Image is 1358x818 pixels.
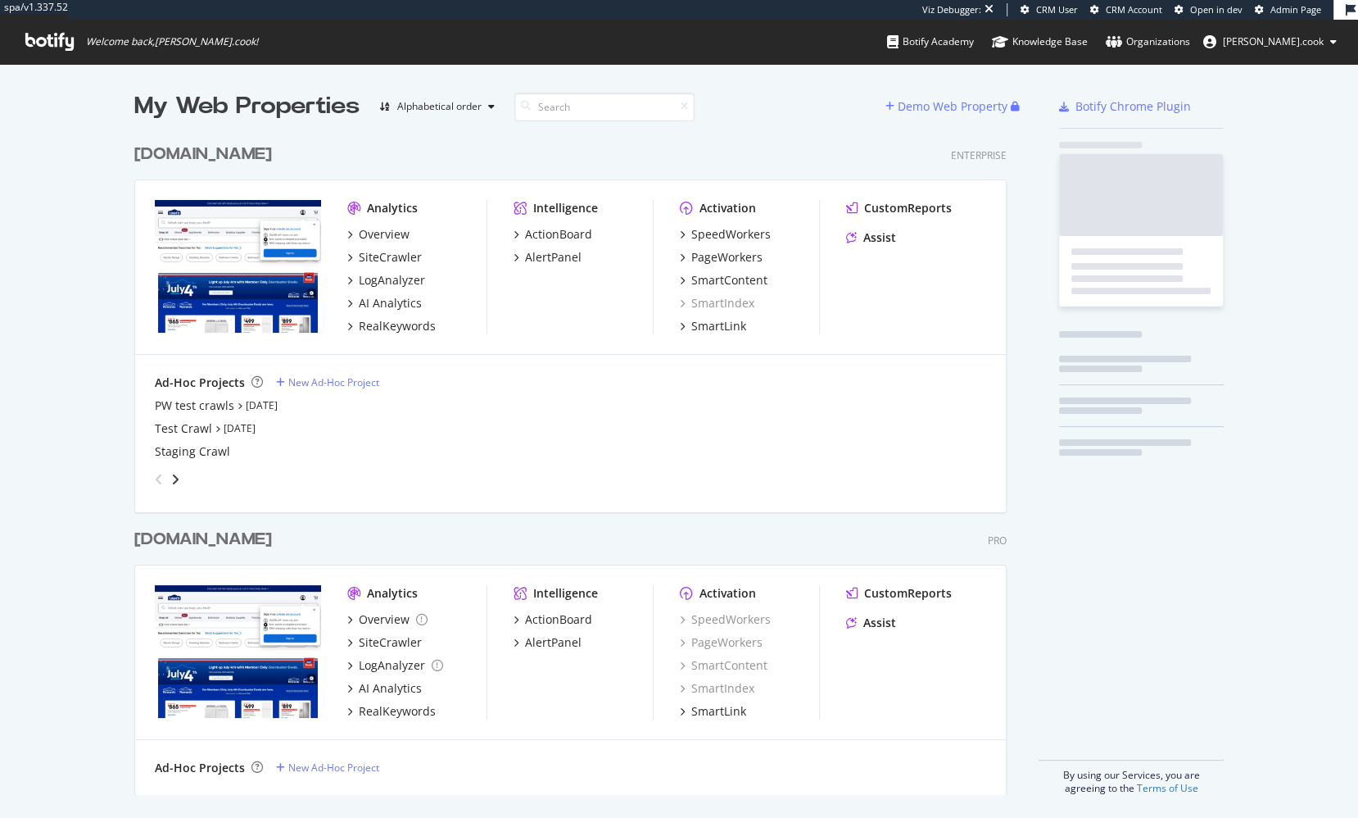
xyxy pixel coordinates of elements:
a: AI Analytics [347,680,422,697]
span: Open in dev [1190,3,1243,16]
div: AI Analytics [359,295,422,311]
a: SmartLink [680,318,746,334]
div: Botify Chrome Plugin [1075,98,1191,115]
div: LogAnalyzer [359,657,425,674]
div: Activation [699,585,756,602]
div: New Ad-Hoc Project [288,761,379,775]
a: Open in dev [1175,3,1243,16]
div: Assist [863,229,896,246]
div: Organizations [1106,34,1190,50]
a: CRM Account [1090,3,1162,16]
div: CustomReports [864,585,952,602]
a: SmartIndex [680,680,754,697]
div: angle-left [148,466,170,493]
button: Alphabetical order [373,93,501,120]
div: ActionBoard [525,611,592,628]
a: Admin Page [1255,3,1321,16]
a: RealKeywords [347,703,436,720]
button: [PERSON_NAME].cook [1190,29,1350,55]
div: PageWorkers [691,249,763,266]
a: LogAnalyzer [347,272,425,289]
div: Botify Academy [887,34,974,50]
img: www.lowessecondary.com [155,585,321,718]
a: ActionBoard [514,611,592,628]
a: Botify Academy [887,20,974,64]
div: ActionBoard [525,226,592,243]
span: CRM User [1036,3,1078,16]
a: [DATE] [224,421,256,435]
a: Organizations [1106,20,1190,64]
div: RealKeywords [359,703,436,720]
div: SmartLink [691,703,746,720]
span: steven.cook [1223,34,1324,48]
div: Ad-Hoc Projects [155,760,245,776]
div: SmartLink [691,318,746,334]
div: SpeedWorkers [691,226,771,243]
a: SpeedWorkers [680,611,771,628]
a: [DATE] [246,398,278,412]
a: Staging Crawl [155,443,230,460]
div: grid [134,123,1020,795]
a: PageWorkers [680,249,763,266]
a: PW test crawls [155,398,234,414]
div: SiteCrawler [359,249,422,266]
a: CRM User [1021,3,1078,16]
a: SmartIndex [680,295,754,311]
a: [DOMAIN_NAME] [134,528,278,552]
div: angle-right [170,471,181,488]
span: Welcome back, [PERSON_NAME].cook ! [86,35,258,48]
a: AI Analytics [347,295,422,311]
div: SmartContent [691,272,767,289]
div: [DOMAIN_NAME] [134,143,272,166]
a: SmartLink [680,703,746,720]
div: Activation [699,200,756,216]
div: Ad-Hoc Projects [155,375,245,391]
a: SpeedWorkers [680,226,771,243]
a: New Ad-Hoc Project [276,375,379,389]
a: Overview [347,226,410,243]
div: Viz Debugger: [922,3,981,16]
a: Knowledge Base [992,20,1088,64]
a: New Ad-Hoc Project [276,761,379,775]
div: Overview [359,611,410,628]
div: Enterprise [951,148,1007,162]
div: Intelligence [533,200,598,216]
div: Overview [359,226,410,243]
a: Terms of Use [1137,781,1198,795]
div: Analytics [367,200,418,216]
div: LogAnalyzer [359,272,425,289]
div: [DOMAIN_NAME] [134,528,272,552]
a: Overview [347,611,428,628]
div: AlertPanel [525,634,582,651]
div: Analytics [367,585,418,602]
a: Demo Web Property [885,99,1011,113]
div: CustomReports [864,200,952,216]
a: CustomReports [846,585,952,602]
div: Assist [863,615,896,631]
a: Test Crawl [155,420,212,437]
span: CRM Account [1106,3,1162,16]
div: AlertPanel [525,249,582,266]
a: SmartContent [680,657,767,674]
a: CustomReports [846,200,952,216]
a: RealKeywords [347,318,436,334]
a: Assist [846,615,896,631]
a: ActionBoard [514,226,592,243]
div: RealKeywords [359,318,436,334]
div: Pro [988,534,1007,548]
input: Search [514,93,695,121]
a: SiteCrawler [347,249,422,266]
div: Knowledge Base [992,34,1088,50]
a: [DOMAIN_NAME] [134,143,278,166]
div: PageWorkers [680,634,763,651]
div: By using our Services, you are agreeing to the [1039,760,1224,795]
a: SiteCrawler [347,634,422,651]
div: Demo Web Property [898,98,1007,115]
button: Demo Web Property [885,93,1011,120]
